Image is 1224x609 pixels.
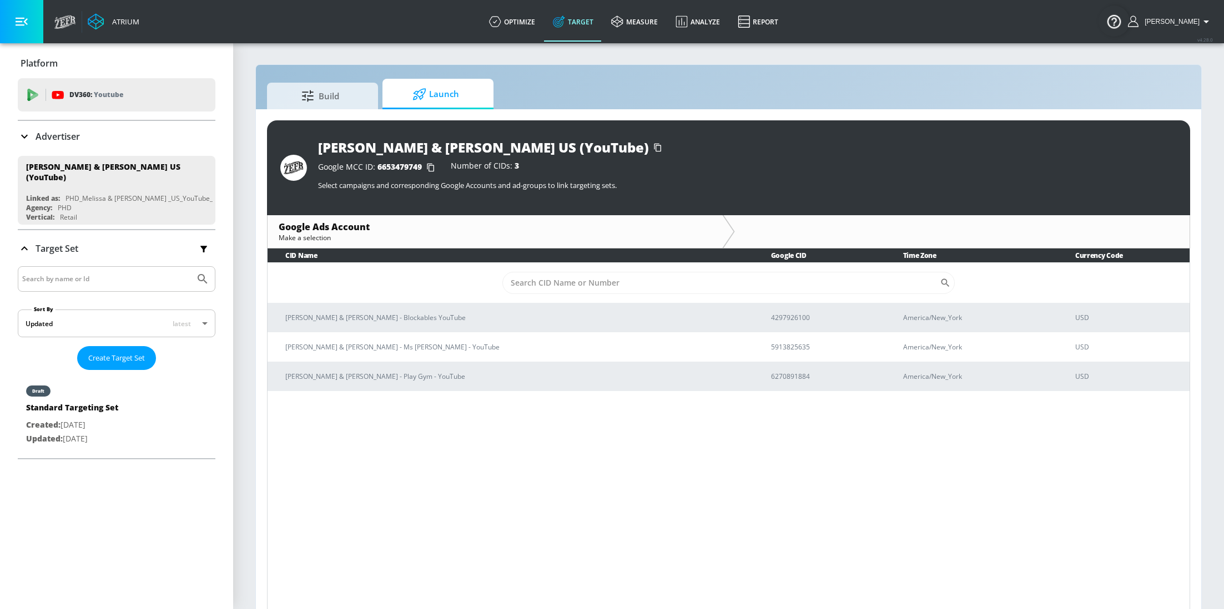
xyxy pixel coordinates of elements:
[32,388,44,394] div: draft
[903,341,1049,353] p: America/New_York
[26,203,52,212] div: Agency:
[502,272,955,294] div: Search CID Name or Number
[903,312,1049,323] p: America/New_York
[1075,341,1181,353] p: USD
[36,242,78,255] p: Target Set
[279,221,711,233] div: Google Ads Account
[285,312,744,323] p: [PERSON_NAME] & [PERSON_NAME] - Blockables YouTube
[26,418,118,432] p: [DATE]
[58,203,72,212] div: PHD
[22,272,190,286] input: Search by name or Id
[377,161,422,172] span: 6653479749
[394,81,478,108] span: Launch
[480,2,544,42] a: optimize
[18,48,215,79] div: Platform
[94,89,123,100] p: Youtube
[108,17,139,27] div: Atrium
[1197,37,1213,43] span: v 4.28.0
[753,248,885,262] th: Google CID
[451,162,519,173] div: Number of CIDs:
[18,370,215,458] nav: list of Target Set
[66,194,246,203] div: PHD_Melissa & [PERSON_NAME] _US_YouTube_GoogleAds
[26,161,197,182] div: [PERSON_NAME] & [PERSON_NAME] US (YouTube)
[279,233,711,242] div: Make a selection
[18,374,215,454] div: draftStandard Targeting SetCreated:[DATE]Updated:[DATE]
[729,2,787,42] a: Report
[18,230,215,267] div: Target Set
[18,121,215,152] div: Advertiser
[21,57,58,69] p: Platform
[318,138,649,156] div: [PERSON_NAME] & [PERSON_NAME] US (YouTube)
[903,371,1049,382] p: America/New_York
[1099,6,1130,37] button: Open Resource Center
[32,306,56,313] label: Sort By
[26,419,61,430] span: Created:
[278,83,362,109] span: Build
[26,402,118,418] div: Standard Targeting Set
[502,272,940,294] input: Search CID Name or Number
[285,371,744,382] p: [PERSON_NAME] & [PERSON_NAME] - Play Gym - YouTube
[318,162,440,173] div: Google MCC ID:
[771,312,877,323] p: 4297926100
[26,212,54,222] div: Vertical:
[26,433,63,444] span: Updated:
[667,2,729,42] a: Analyze
[285,341,744,353] p: [PERSON_NAME] & [PERSON_NAME] - Ms [PERSON_NAME] - YouTube
[771,371,877,382] p: 6270891884
[88,352,145,364] span: Create Target Set
[602,2,667,42] a: measure
[88,13,139,30] a: Atrium
[18,156,215,225] div: [PERSON_NAME] & [PERSON_NAME] US (YouTube)Linked as:PHD_Melissa & [PERSON_NAME] _US_YouTube_Googl...
[268,248,753,262] th: CID Name
[771,341,877,353] p: 5913825635
[18,78,215,111] div: DV360: Youtube
[1128,15,1213,28] button: [PERSON_NAME]
[60,212,77,222] div: Retail
[18,266,215,458] div: Target Set
[1057,248,1190,262] th: Currency Code
[885,248,1057,262] th: Time Zone
[268,215,722,248] div: Google Ads AccountMake a selection
[77,346,156,370] button: Create Target Set
[1075,371,1181,382] p: USD
[318,180,1177,190] p: Select campaigns and corresponding Google Accounts and ad-groups to link targeting sets.
[26,194,60,203] div: Linked as:
[1075,312,1181,323] p: USD
[26,432,118,446] p: [DATE]
[36,130,80,143] p: Advertiser
[69,89,123,101] p: DV360:
[26,319,53,328] div: Updated
[1140,18,1200,26] span: login as: stephanie.wolklin@zefr.com
[515,160,519,171] span: 3
[544,2,602,42] a: Target
[173,319,191,328] span: latest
